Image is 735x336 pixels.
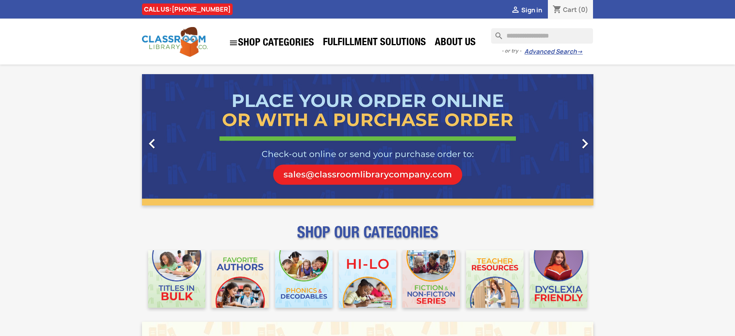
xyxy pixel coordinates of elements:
a: Previous [142,74,210,205]
span: Sign in [521,6,542,14]
a: SHOP CATEGORIES [225,34,318,51]
i: shopping_cart [553,5,562,15]
img: CLC_Fiction_Nonfiction_Mobile.jpg [402,250,460,308]
i:  [229,38,238,48]
img: CLC_Dyslexia_Mobile.jpg [530,250,587,308]
span: → [577,48,583,56]
i: search [491,28,500,37]
a:  Sign in [511,6,542,14]
a: Next [525,74,593,205]
div: CALL US: [142,3,233,15]
img: CLC_Favorite_Authors_Mobile.jpg [211,250,269,308]
a: [PHONE_NUMBER] [172,5,231,14]
i:  [511,6,520,15]
img: CLC_Bulk_Mobile.jpg [148,250,206,308]
span: - or try - [502,47,524,55]
i:  [142,134,162,153]
a: About Us [431,36,480,51]
img: Classroom Library Company [142,27,208,57]
img: CLC_Phonics_And_Decodables_Mobile.jpg [275,250,333,308]
a: Fulfillment Solutions [319,36,430,51]
img: CLC_HiLo_Mobile.jpg [339,250,396,308]
ul: Carousel container [142,74,593,205]
span: Cart [563,5,577,14]
p: SHOP OUR CATEGORIES [142,230,593,244]
span: (0) [578,5,588,14]
input: Search [491,28,593,44]
a: Advanced Search→ [524,48,583,56]
i:  [575,134,595,153]
img: CLC_Teacher_Resources_Mobile.jpg [466,250,524,308]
